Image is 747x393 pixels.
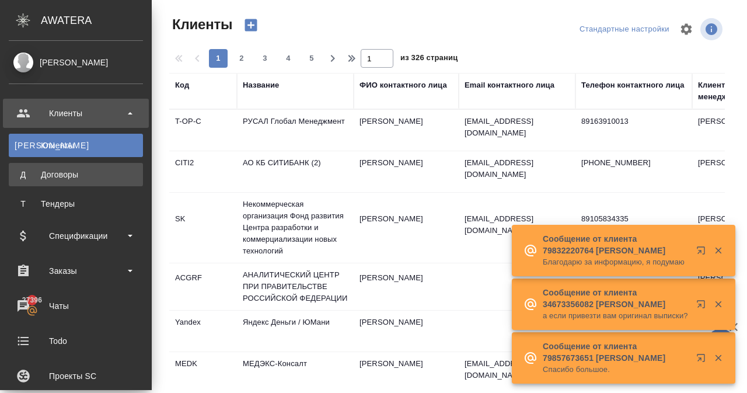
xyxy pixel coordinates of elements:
div: Todo [9,332,143,350]
div: Email контактного лица [465,79,554,91]
div: Тендеры [15,198,137,210]
td: АО КБ СИТИБАНК (2) [237,151,354,192]
p: [EMAIL_ADDRESS][DOMAIN_NAME] [465,116,570,139]
div: Код [175,79,189,91]
p: [EMAIL_ADDRESS][DOMAIN_NAME] [465,157,570,180]
td: ACGRF [169,266,237,307]
div: Заказы [9,262,143,280]
td: АНАЛИТИЧЕСКИЙ ЦЕНТР ПРИ ПРАВИТЕЛЬСТВЕ РОССИЙСКОЙ ФЕДЕРАЦИИ [237,263,354,310]
p: [EMAIL_ADDRESS][DOMAIN_NAME] [465,213,570,237]
button: 3 [256,49,274,68]
p: Сообщение от клиента 79832220764 [PERSON_NAME] [543,233,689,256]
span: 3 [256,53,274,64]
p: 89105834335 [581,213,686,225]
div: Договоры [15,169,137,180]
td: Yandex [169,311,237,352]
a: Todo [3,326,149,356]
p: Благодарю за информацию, я подумаю [543,256,689,268]
a: ТТендеры [9,192,143,215]
button: Закрыть [706,245,730,256]
td: [PERSON_NAME] [354,207,459,248]
div: split button [577,20,672,39]
a: Проекты SC [3,361,149,391]
p: а если привезти вам оригинал выписки? [543,310,689,322]
div: AWATERA [41,9,152,32]
div: Клиенты [9,105,143,122]
button: Открыть в новой вкладке [689,239,717,267]
p: [PHONE_NUMBER] [581,157,686,169]
button: Открыть в новой вкладке [689,293,717,321]
button: 2 [232,49,251,68]
span: Настроить таблицу [672,15,700,43]
button: 4 [279,49,298,68]
span: Посмотреть информацию [700,18,725,40]
div: Чаты [9,297,143,315]
td: РУСАЛ Глобал Менеджмент [237,110,354,151]
div: Название [243,79,279,91]
td: [PERSON_NAME] [354,311,459,352]
td: [PERSON_NAME] [354,110,459,151]
span: 2 [232,53,251,64]
td: CITI2 [169,151,237,192]
button: Создать [237,15,265,35]
span: 4 [279,53,298,64]
td: [PERSON_NAME] [354,151,459,192]
td: [PERSON_NAME] [354,266,459,307]
td: T-OP-C [169,110,237,151]
div: [PERSON_NAME] [9,56,143,69]
p: Сообщение от клиента 79857673651 [PERSON_NAME] [543,340,689,364]
td: Некоммерческая организация Фонд развития Центра разработки и коммерциализации новых технологий [237,193,354,263]
p: Спасибо большое. [543,364,689,375]
button: Закрыть [706,353,730,363]
div: ФИО контактного лица [359,79,447,91]
div: Спецификации [9,227,143,245]
a: 27396Чаты [3,291,149,321]
a: ДДоговоры [9,163,143,186]
a: [PERSON_NAME]Клиенты [9,134,143,157]
p: Сообщение от клиента 34673356082 [PERSON_NAME] [543,287,689,310]
span: 5 [302,53,321,64]
button: Открыть в новой вкладке [689,346,717,374]
p: 89163910013 [581,116,686,127]
td: МЕДЭКС-Консалт [237,352,354,393]
td: SK [169,207,237,248]
div: Проекты SC [9,367,143,385]
td: MEDK [169,352,237,393]
td: Яндекс Деньги / ЮМани [237,311,354,352]
button: Закрыть [706,299,730,309]
button: 5 [302,49,321,68]
span: 27396 [15,294,49,306]
div: Телефон контактного лица [581,79,685,91]
span: Клиенты [169,15,232,34]
td: [PERSON_NAME] [354,352,459,393]
div: Клиенты [15,140,137,151]
span: из 326 страниц [400,51,458,68]
p: [EMAIL_ADDRESS][DOMAIN_NAME] [465,358,570,381]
